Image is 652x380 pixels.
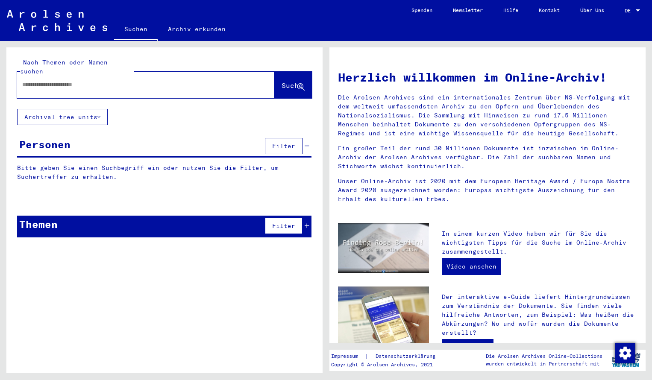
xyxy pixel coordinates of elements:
div: | [331,352,446,361]
button: Filter [265,218,303,234]
p: wurden entwickelt in Partnerschaft mit [486,360,602,368]
a: Suchen [114,19,158,41]
a: Datenschutzerklärung [369,352,446,361]
p: Bitte geben Sie einen Suchbegriff ein oder nutzen Sie die Filter, um Suchertreffer zu erhalten. [17,164,311,181]
a: Archiv erkunden [158,19,236,39]
p: In einem kurzen Video haben wir für Sie die wichtigsten Tipps für die Suche im Online-Archiv zusa... [442,229,637,256]
button: Archival tree units [17,109,108,125]
span: Suche [282,81,303,90]
p: Copyright © Arolsen Archives, 2021 [331,361,446,368]
div: Themen [19,216,58,232]
img: video.jpg [338,223,429,273]
p: Die Arolsen Archives Online-Collections [486,352,602,360]
a: Zum e-Guide [442,339,493,356]
span: DE [625,8,634,14]
a: Impressum [331,352,365,361]
span: Filter [272,222,295,230]
p: Der interaktive e-Guide liefert Hintergrundwissen zum Verständnis der Dokumente. Sie finden viele... [442,292,637,337]
p: Die Arolsen Archives sind ein internationales Zentrum über NS-Verfolgung mit dem weltweit umfasse... [338,93,637,138]
h1: Herzlich willkommen im Online-Archiv! [338,68,637,86]
img: Arolsen_neg.svg [7,10,107,31]
p: Unser Online-Archiv ist 2020 mit dem European Heritage Award / Europa Nostra Award 2020 ausgezeic... [338,177,637,204]
mat-label: Nach Themen oder Namen suchen [20,58,108,75]
img: yv_logo.png [610,349,642,371]
a: Video ansehen [442,258,501,275]
button: Suche [274,72,312,98]
span: Filter [272,142,295,150]
p: Ein großer Teil der rund 30 Millionen Dokumente ist inzwischen im Online-Archiv der Arolsen Archi... [338,144,637,171]
img: eguide.jpg [338,286,429,348]
img: Zustimmung ändern [615,343,635,363]
div: Personen [19,137,70,152]
button: Filter [265,138,303,154]
div: Zustimmung ändern [614,342,635,363]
